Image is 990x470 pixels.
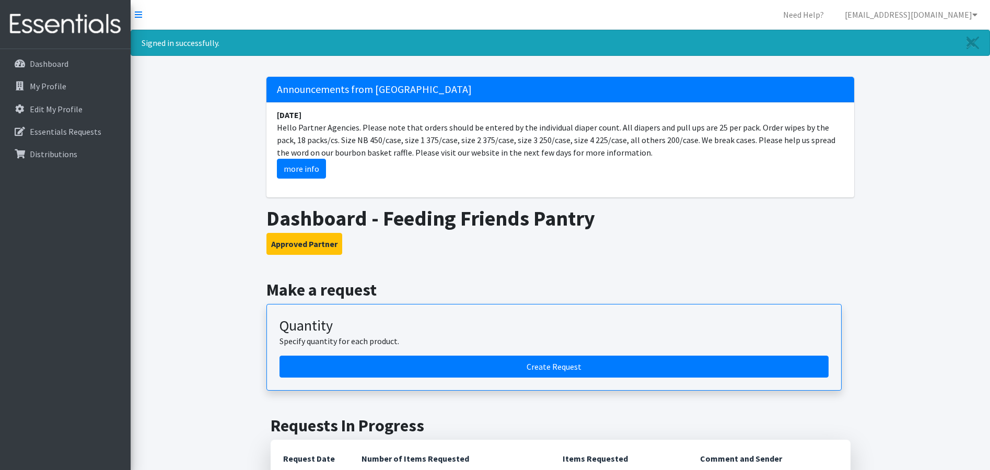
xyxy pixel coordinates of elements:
[836,4,986,25] a: [EMAIL_ADDRESS][DOMAIN_NAME]
[4,121,126,142] a: Essentials Requests
[4,53,126,74] a: Dashboard
[30,81,66,91] p: My Profile
[4,76,126,97] a: My Profile
[4,144,126,164] a: Distributions
[131,30,990,56] div: Signed in successfully.
[271,416,851,436] h2: Requests In Progress
[266,102,854,185] li: Hello Partner Agencies. Please note that orders should be entered by the individual diaper count....
[279,356,829,378] a: Create a request by quantity
[30,104,83,114] p: Edit My Profile
[266,206,854,231] h1: Dashboard - Feeding Friends Pantry
[266,280,854,300] h2: Make a request
[277,110,301,120] strong: [DATE]
[266,233,342,255] button: Approved Partner
[30,58,68,69] p: Dashboard
[277,159,326,179] a: more info
[775,4,832,25] a: Need Help?
[30,126,101,137] p: Essentials Requests
[279,317,829,335] h3: Quantity
[279,335,829,347] p: Specify quantity for each product.
[266,77,854,102] h5: Announcements from [GEOGRAPHIC_DATA]
[956,30,989,55] a: Close
[4,7,126,42] img: HumanEssentials
[4,99,126,120] a: Edit My Profile
[30,149,77,159] p: Distributions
